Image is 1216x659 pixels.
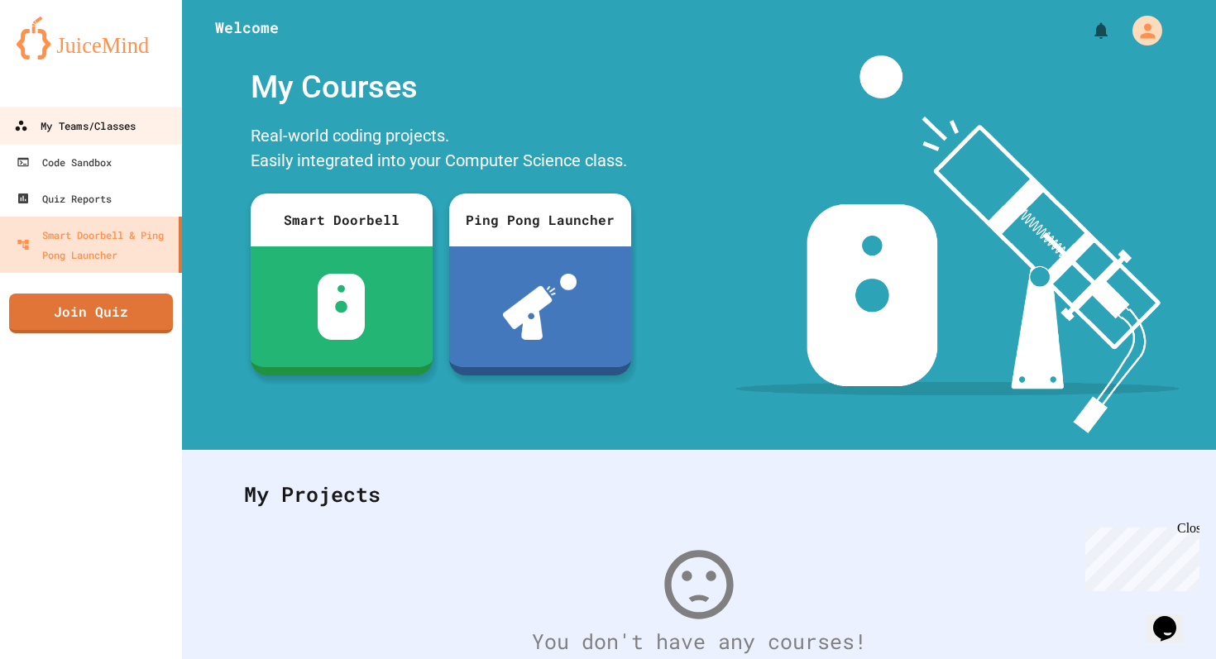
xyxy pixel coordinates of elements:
[1147,593,1199,642] iframe: chat widget
[1079,521,1199,591] iframe: chat widget
[7,7,114,105] div: Chat with us now!Close
[318,274,365,340] img: sdb-white.svg
[251,193,433,246] div: Smart Doorbell
[227,462,1171,527] div: My Projects
[9,294,173,333] a: Join Quiz
[1060,17,1115,45] div: My Notifications
[14,116,136,136] div: My Teams/Classes
[503,274,577,340] img: ppl-with-ball.png
[17,189,112,208] div: Quiz Reports
[449,193,631,246] div: Ping Pong Launcher
[227,626,1171,657] div: You don't have any courses!
[242,119,639,181] div: Real-world coding projects. Easily integrated into your Computer Science class.
[735,55,1179,433] img: banner-image-my-projects.png
[17,17,165,60] img: logo-orange.svg
[17,152,112,172] div: Code Sandbox
[242,55,639,119] div: My Courses
[17,225,172,265] div: Smart Doorbell & Ping Pong Launcher
[1115,12,1166,50] div: My Account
